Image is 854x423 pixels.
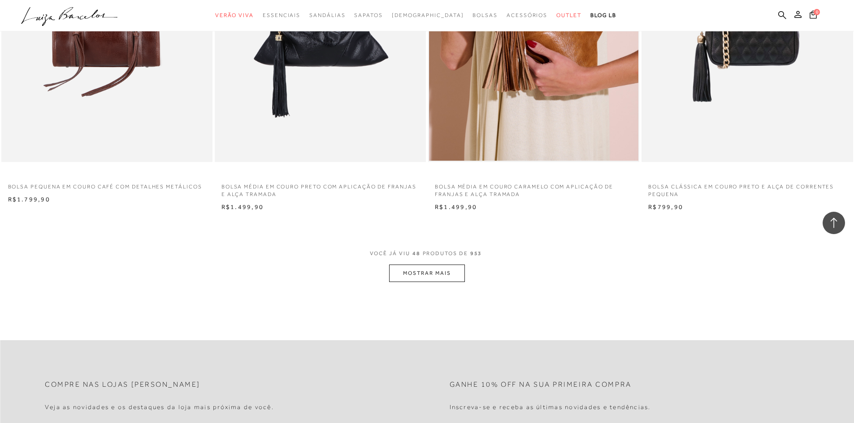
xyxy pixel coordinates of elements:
span: 48 [412,250,420,256]
a: BOLSA CLÁSSICA EM COURO PRETO E ALÇA DE CORRENTES PEQUENA [642,178,853,198]
span: Acessórios [507,12,547,18]
a: BOLSA MÉDIA EM COURO CARAMELO COM APLICAÇÃO DE FRANJAS E ALÇA TRAMADA [428,178,639,198]
span: 953 [470,250,482,256]
h2: Compre nas lojas [PERSON_NAME] [45,380,200,389]
a: categoryNavScreenReaderText [556,7,581,24]
a: categoryNavScreenReaderText [309,7,345,24]
span: Verão Viva [215,12,254,18]
a: categoryNavScreenReaderText [354,7,382,24]
span: VOCÊ JÁ VIU PRODUTOS DE [370,250,485,256]
a: categoryNavScreenReaderText [263,7,300,24]
span: Bolsas [473,12,498,18]
span: BLOG LB [590,12,616,18]
a: BLOG LB [590,7,616,24]
button: 0 [807,10,819,22]
h4: Inscreva-se e receba as últimas novidades e tendências. [450,403,651,411]
span: Essenciais [263,12,300,18]
a: categoryNavScreenReaderText [473,7,498,24]
h2: Ganhe 10% off na sua primeira compra [450,380,632,389]
a: categoryNavScreenReaderText [507,7,547,24]
button: MOSTRAR MAIS [389,265,464,282]
span: R$1.499,90 [435,203,477,210]
span: R$1.799,90 [8,196,50,203]
a: categoryNavScreenReaderText [215,7,254,24]
span: Sapatos [354,12,382,18]
span: 0 [814,9,820,15]
span: R$799,90 [648,203,683,210]
span: [DEMOGRAPHIC_DATA] [392,12,464,18]
a: BOLSA PEQUENA EM COURO CAFÉ COM DETALHES METÁLICOS [1,178,212,191]
span: R$1.499,90 [221,203,264,210]
h4: Veja as novidades e os destaques da loja mais próxima de você. [45,403,274,411]
a: BOLSA MÉDIA EM COURO PRETO COM APLICAÇÃO DE FRANJAS E ALÇA TRAMADA [215,178,426,198]
span: Sandálias [309,12,345,18]
span: Outlet [556,12,581,18]
a: noSubCategoriesText [392,7,464,24]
